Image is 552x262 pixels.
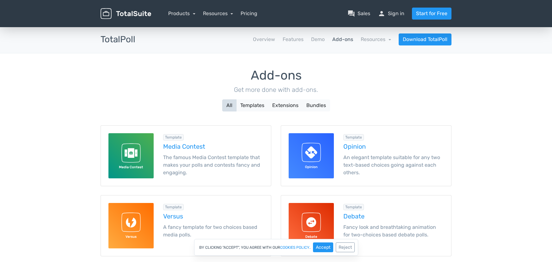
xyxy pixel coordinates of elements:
[378,10,404,17] a: personSign in
[168,10,195,16] a: Products
[203,10,233,16] a: Resources
[343,204,364,210] div: Template
[108,203,154,248] img: Versus for TotalPoll
[281,195,451,256] a: Debate for TotalPoll Template Debate Fancy look and breathtaking animation for two-choices based ...
[289,203,334,248] img: Debate for TotalPoll
[241,10,257,17] a: Pricing
[163,204,184,210] div: Template
[222,99,236,111] button: All
[343,134,364,140] div: Template
[101,68,451,82] h1: Add-ons
[343,143,444,150] h5: Opinion template for TotalPoll
[163,154,263,176] p: The famous Media Contest template that makes your polls and contests fancy and engaging.
[163,134,184,140] div: Template
[361,36,391,42] a: Resources
[289,133,334,178] img: Opinion for TotalPoll
[347,10,355,17] span: question_answer
[101,35,135,45] h3: TotalPoll
[101,195,271,256] a: Versus for TotalPoll Template Versus A fancy template for two choices based media polls.
[281,125,451,186] a: Opinion for TotalPoll Template Opinion An elegant template suitable for any two text-based choice...
[283,36,304,43] a: Features
[108,133,154,178] img: Media Contest for TotalPoll
[101,85,451,94] p: Get more done with add-ons.
[268,99,303,111] button: Extensions
[332,36,353,43] a: Add-ons
[280,246,310,249] a: cookies policy
[101,8,151,19] img: TotalSuite for WordPress
[163,143,263,150] h5: Media Contest template for TotalPoll
[311,36,325,43] a: Demo
[101,125,271,186] a: Media Contest for TotalPoll Template Media Contest The famous Media Contest template that makes y...
[399,33,451,45] a: Download TotalPoll
[253,36,275,43] a: Overview
[343,223,444,239] p: Fancy look and breathtaking animation for two-choices based debate polls.
[313,242,333,252] button: Accept
[302,99,330,111] button: Bundles
[194,239,358,256] div: By clicking "Accept", you agree with our .
[343,154,444,176] p: An elegant template suitable for any two text-based choices going against each others.
[163,213,263,220] h5: Versus template for TotalPoll
[378,10,385,17] span: person
[412,8,451,20] a: Start for Free
[163,223,263,239] p: A fancy template for two choices based media polls.
[347,10,370,17] a: question_answerSales
[236,99,268,111] button: Templates
[343,213,444,220] h5: Debate template for TotalPoll
[336,242,355,252] button: Reject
